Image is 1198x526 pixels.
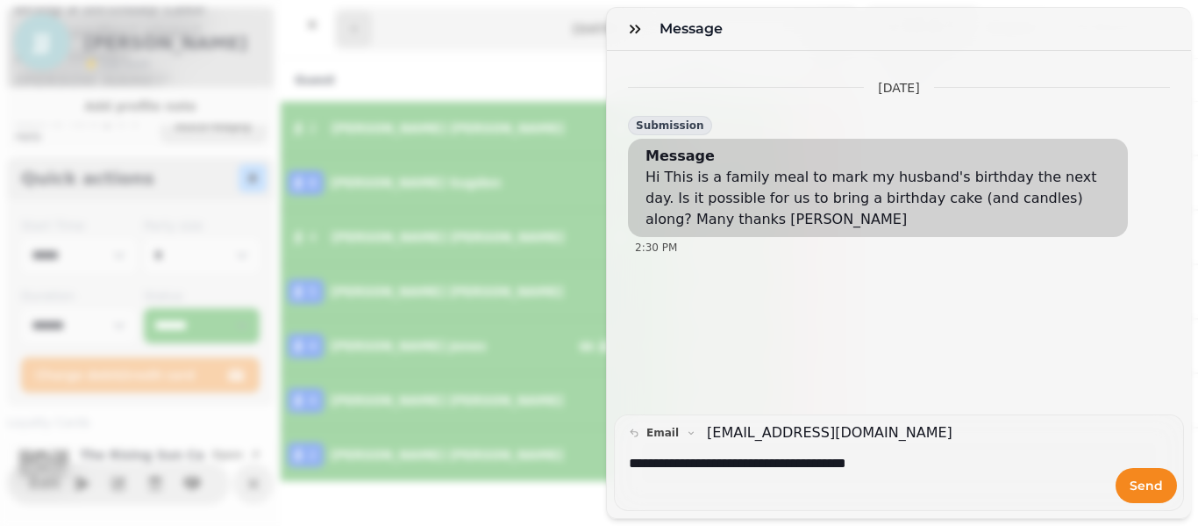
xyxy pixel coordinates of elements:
[1116,468,1177,503] button: Send
[645,146,715,167] div: Message
[707,422,952,443] a: [EMAIL_ADDRESS][DOMAIN_NAME]
[660,18,730,40] h3: Message
[645,167,1117,230] div: Hi This is a family meal to mark my husband's birthday the next day. Is it possible for us to bri...
[878,79,919,97] p: [DATE]
[628,116,712,135] div: Submission
[622,422,703,443] button: email
[1130,479,1163,492] span: Send
[635,241,1128,255] div: 2:30 PM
